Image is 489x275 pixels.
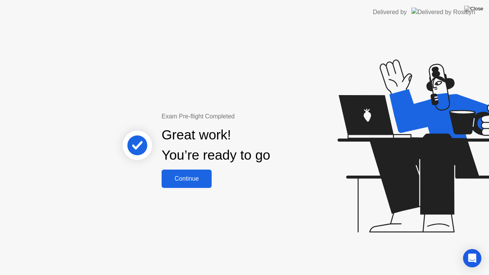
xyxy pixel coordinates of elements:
div: Delivered by [373,8,407,17]
div: Open Intercom Messenger [463,249,481,267]
img: Delivered by Rosalyn [411,8,475,16]
button: Continue [162,170,212,188]
div: Great work! You’re ready to go [162,125,270,165]
div: Exam Pre-flight Completed [162,112,319,121]
div: Continue [164,175,209,182]
img: Close [464,6,483,12]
